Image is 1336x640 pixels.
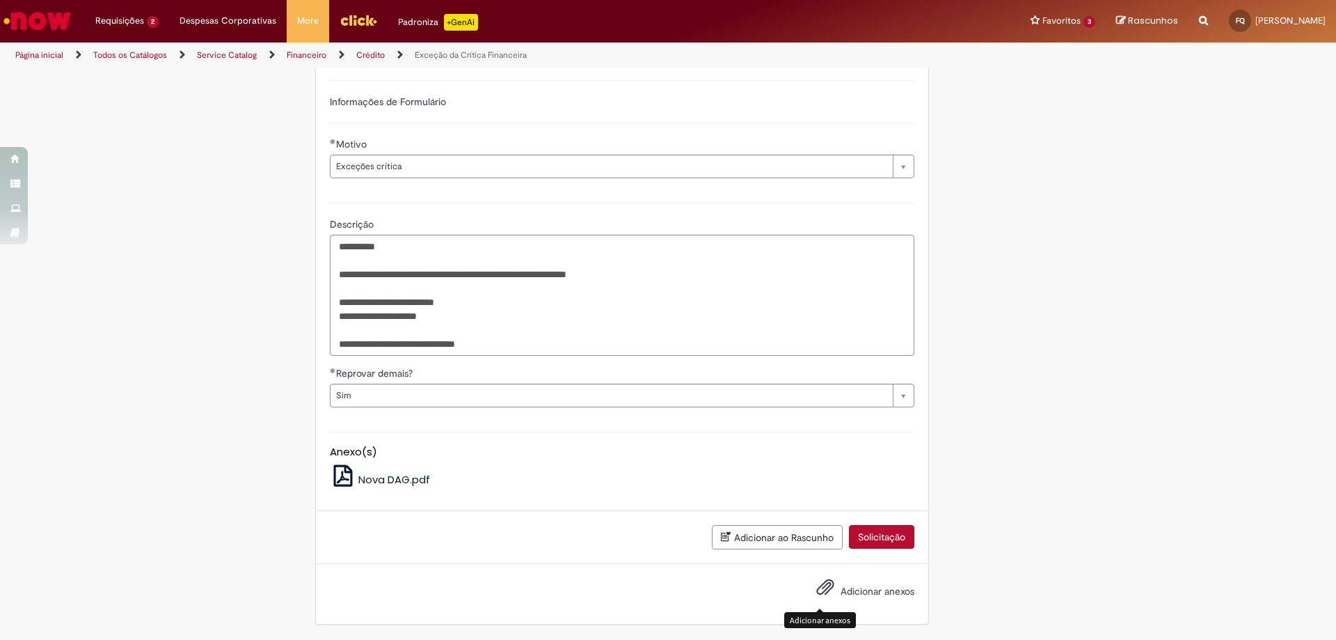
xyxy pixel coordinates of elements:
div: Adicionar anexos [784,612,856,628]
a: Exceção da Crítica Financeira [415,49,527,61]
span: Requisições [95,14,144,28]
a: Nova DAG.pdf [330,472,431,487]
span: Reprovar demais? [336,367,415,380]
span: Rascunhos [1128,14,1178,27]
span: Sim [336,384,886,407]
span: Descrição [330,218,376,231]
a: Página inicial [15,49,63,61]
textarea: Descrição [330,235,914,356]
span: Favoritos [1042,14,1081,28]
ul: Trilhas de página [10,42,880,68]
span: Exceções crítica [336,155,886,178]
span: Obrigatório Preenchido [330,368,336,373]
button: Adicionar anexos [813,575,838,607]
img: ServiceNow [1,7,73,35]
span: 3 [1083,16,1095,28]
img: click_logo_yellow_360x200.png [340,10,377,31]
span: FQ [1236,16,1245,25]
span: [PERSON_NAME] [1255,15,1326,26]
a: Service Catalog [197,49,257,61]
span: More [297,14,319,28]
button: Adicionar ao Rascunho [712,525,843,549]
span: Motivo [336,138,369,150]
div: Padroniza [398,14,478,31]
span: 2 [147,16,159,28]
button: Solicitação [849,525,914,549]
a: Crédito [356,49,385,61]
span: Despesas Corporativas [180,14,276,28]
span: Obrigatório Preenchido [330,139,336,144]
h5: Anexo(s) [330,446,914,458]
label: Informações de Formulário [330,95,446,108]
p: +GenAi [444,14,478,31]
span: Adicionar anexos [841,585,914,598]
a: Todos os Catálogos [93,49,167,61]
a: Rascunhos [1116,15,1178,28]
span: Nova DAG.pdf [358,472,430,487]
a: Financeiro [287,49,326,61]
